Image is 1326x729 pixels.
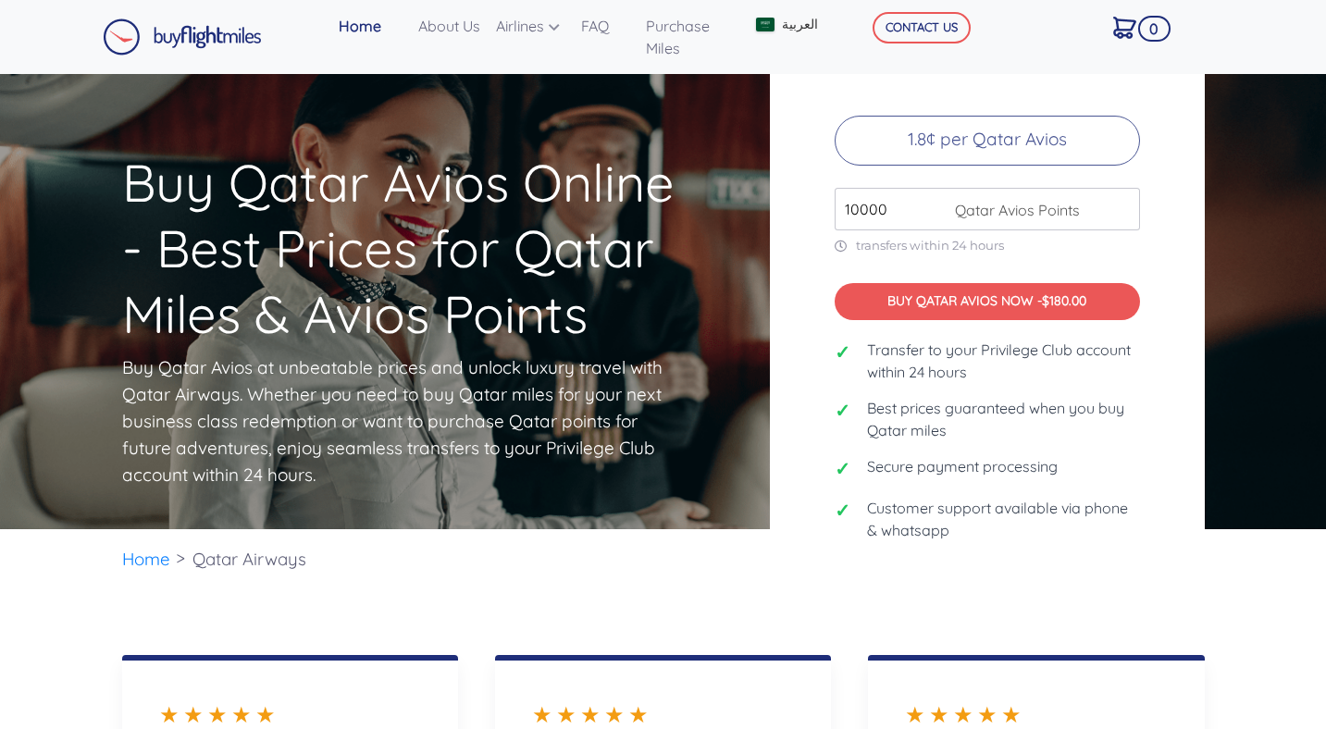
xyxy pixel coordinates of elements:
img: Cart [1113,17,1136,39]
h1: Buy Qatar Avios Online - Best Prices for Qatar Miles & Avios Points [122,45,698,348]
span: ✓ [835,339,853,366]
a: About Us [411,7,489,44]
a: Home [331,7,411,44]
a: Purchase Miles [638,7,739,67]
span: ✓ [835,455,853,483]
a: Buy Flight Miles Logo [103,14,262,60]
span: Qatar Avios Points [946,199,1080,221]
span: Best prices guaranteed when you buy Qatar miles [867,397,1140,441]
a: العربية [749,7,845,42]
span: $180.00 [1042,292,1086,309]
button: BUY QATAR AVIOS NOW -$180.00 [835,283,1140,321]
p: transfers within 24 hours [835,238,1140,253]
a: Home [122,548,170,570]
span: Customer support available via phone & whatsapp [867,497,1140,541]
li: Qatar Airways [183,529,316,589]
span: Secure payment processing [867,455,1058,477]
button: CONTACT US [873,12,971,43]
span: العربية [782,15,818,34]
p: 1.8¢ per Qatar Avios [835,116,1140,166]
span: ✓ [835,397,853,425]
img: Buy Flight Miles Logo [103,19,262,56]
p: Buy Qatar Avios at unbeatable prices and unlock luxury travel with Qatar Airways. Whether you nee... [122,354,668,488]
a: Airlines [489,7,574,44]
a: FAQ [574,7,638,44]
a: 0 [1106,7,1162,46]
span: ✓ [835,497,853,525]
span: 0 [1138,16,1171,42]
img: Arabic [756,18,775,31]
span: Transfer to your Privilege Club account within 24 hours [867,339,1140,383]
